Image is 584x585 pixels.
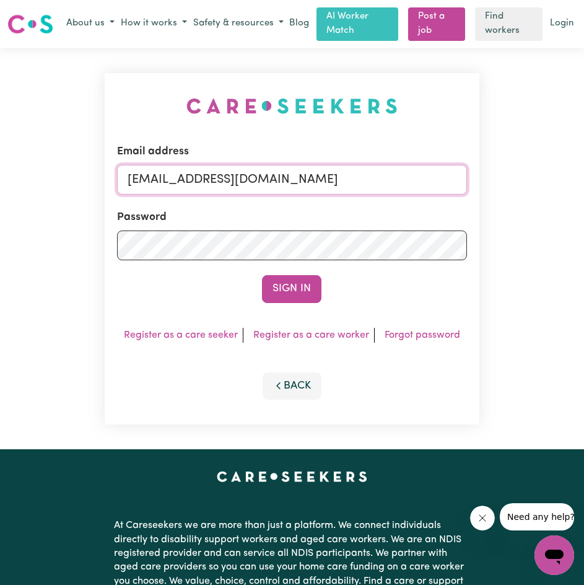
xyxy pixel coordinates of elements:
img: Careseekers logo [7,13,53,35]
button: How it works [118,14,190,34]
iframe: Button to launch messaging window [534,535,574,575]
a: Post a job [408,7,464,41]
button: Sign In [262,275,321,302]
a: Blog [287,14,312,33]
iframe: Close message [470,506,495,530]
label: Email address [117,144,189,160]
button: Back [263,372,322,400]
a: Forgot password [385,330,460,340]
a: Register as a care worker [253,330,369,340]
a: Find workers [475,7,543,41]
button: About us [63,14,118,34]
span: Need any help? [7,9,75,19]
a: AI Worker Match [316,7,398,41]
a: Login [547,14,577,33]
a: Careseekers logo [7,10,53,38]
iframe: Message from company [500,503,574,530]
a: Register as a care seeker [124,330,238,340]
a: Careseekers home page [217,472,367,482]
button: Safety & resources [190,14,287,34]
label: Password [117,209,167,226]
input: Email address [117,165,467,195]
